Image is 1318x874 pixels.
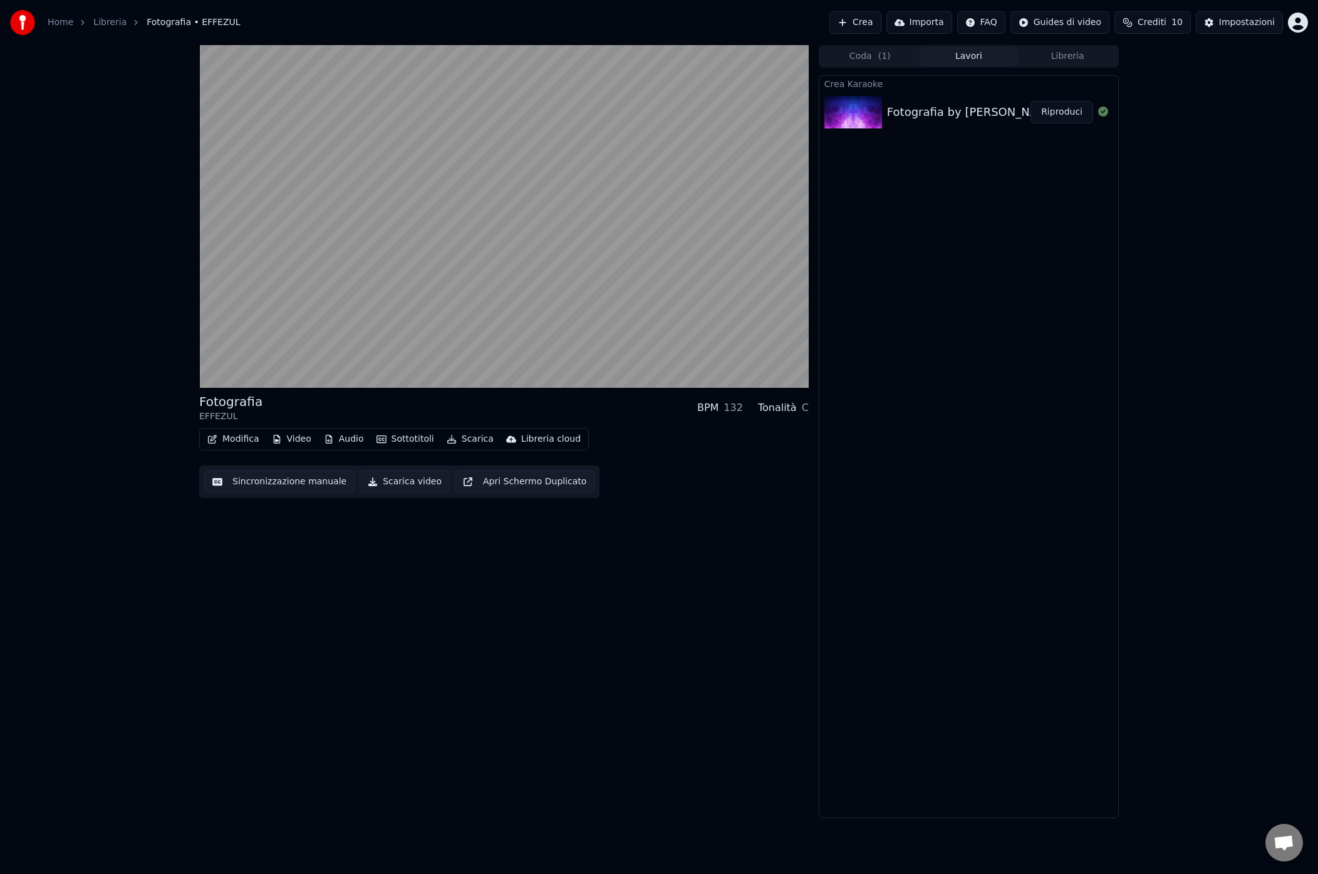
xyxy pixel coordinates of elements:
[886,11,952,34] button: Importa
[267,430,316,448] button: Video
[887,103,1059,121] div: Fotografia by [PERSON_NAME]
[829,11,881,34] button: Crea
[821,48,920,66] button: Coda
[48,16,73,29] a: Home
[319,430,369,448] button: Audio
[724,400,743,415] div: 132
[1138,16,1166,29] span: Crediti
[10,10,35,35] img: youka
[802,400,809,415] div: C
[957,11,1005,34] button: FAQ
[1196,11,1283,34] button: Impostazioni
[1265,824,1303,861] div: Aprire la chat
[697,400,719,415] div: BPM
[360,471,450,493] button: Scarica video
[93,16,127,29] a: Libreria
[521,433,581,445] div: Libreria cloud
[1114,11,1191,34] button: Crediti10
[758,400,797,415] div: Tonalità
[442,430,499,448] button: Scarica
[1010,11,1109,34] button: Guides di video
[199,393,262,410] div: Fotografia
[199,410,262,423] div: EFFEZUL
[147,16,240,29] span: Fotografia • EFFEZUL
[455,471,594,493] button: Apri Schermo Duplicato
[371,430,439,448] button: Sottotitoli
[202,430,264,448] button: Modifica
[920,48,1019,66] button: Lavori
[48,16,241,29] nav: breadcrumb
[1171,16,1183,29] span: 10
[819,76,1118,91] div: Crea Karaoke
[204,471,355,493] button: Sincronizzazione manuale
[1030,101,1093,123] button: Riproduci
[1219,16,1275,29] div: Impostazioni
[878,50,891,63] span: ( 1 )
[1018,48,1117,66] button: Libreria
